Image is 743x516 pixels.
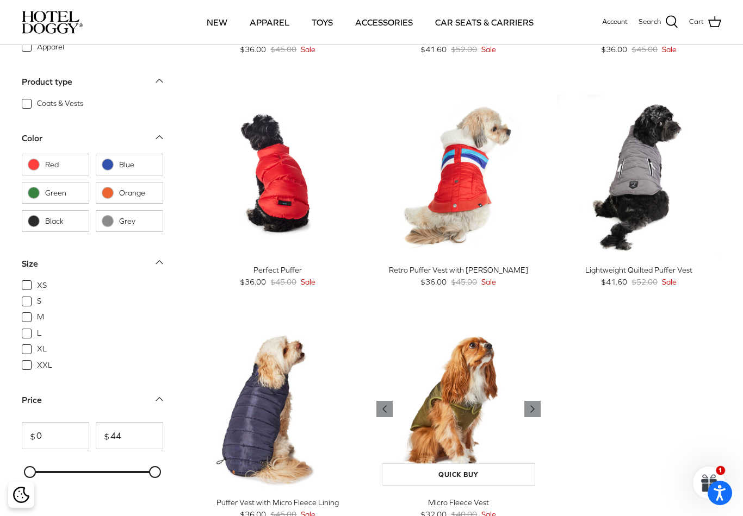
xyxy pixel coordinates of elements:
[22,11,83,34] img: hoteldoggycom
[639,15,678,29] a: Search
[301,276,315,288] span: Sale
[162,4,578,41] div: Primary navigation
[37,41,64,52] span: Apparel
[451,276,477,288] span: $45.00
[22,431,35,440] span: $
[22,129,163,154] a: Color
[376,496,541,508] div: Micro Fleece Vest
[37,344,47,355] span: XL
[45,216,83,226] span: Black
[420,43,447,55] span: $41.60
[631,43,658,55] span: $45.00
[119,159,157,170] span: Blue
[119,216,157,226] span: Grey
[481,43,496,55] span: Sale
[119,187,157,198] span: Orange
[601,43,627,55] span: $36.00
[631,276,658,288] span: $52.00
[8,482,34,508] div: Cookie policy
[37,296,41,307] span: S
[22,391,163,416] a: Price
[45,159,83,170] span: Red
[524,401,541,417] a: Previous
[196,496,360,508] div: Puffer Vest with Micro Fleece Lining
[302,4,343,41] a: TOYS
[662,43,677,55] span: Sale
[22,255,163,279] a: Size
[37,280,47,291] span: XS
[96,422,163,449] input: To
[196,264,360,276] div: Perfect Puffer
[376,264,541,276] div: Retro Puffer Vest with [PERSON_NAME]
[270,276,296,288] span: $45.00
[376,95,541,259] a: Retro Puffer Vest with Sherpa Lining
[22,256,38,270] div: Size
[196,95,360,259] a: Perfect Puffer
[270,43,296,55] span: $45.00
[37,360,52,370] span: XXL
[662,276,677,288] span: Sale
[382,332,420,348] span: 20% off
[420,276,447,288] span: $36.00
[425,4,543,41] a: CAR SEATS & CARRIERS
[45,187,83,198] span: Green
[197,4,237,41] a: NEW
[22,74,72,89] div: Product type
[196,264,360,288] a: Perfect Puffer $36.00 $45.00 Sale
[240,276,266,288] span: $36.00
[240,43,266,55] span: $36.00
[345,4,423,41] a: ACCESSORIES
[37,312,44,323] span: M
[22,131,42,146] div: Color
[11,486,30,505] button: Cookie policy
[557,264,721,288] a: Lightweight Quilted Puffer Vest $41.60 $52.00 Sale
[37,328,41,338] span: L
[201,332,240,348] span: 20% off
[602,16,628,28] a: Account
[382,100,420,116] span: 20% off
[22,422,89,449] input: From
[689,15,721,29] a: Cart
[22,393,42,407] div: Price
[382,463,535,486] a: Quick buy
[376,327,541,491] a: Micro Fleece Vest
[13,487,29,503] img: Cookie policy
[301,43,315,55] span: Sale
[557,264,721,276] div: Lightweight Quilted Puffer Vest
[37,98,83,109] span: Coats & Vests
[196,327,360,491] a: Puffer Vest with Micro Fleece Lining
[22,73,163,97] a: Product type
[557,95,721,259] a: Lightweight Quilted Puffer Vest
[201,100,240,116] span: 20% off
[481,276,496,288] span: Sale
[562,100,601,116] span: 20% off
[376,264,541,288] a: Retro Puffer Vest with [PERSON_NAME] $36.00 $45.00 Sale
[639,16,661,28] span: Search
[451,43,477,55] span: $52.00
[601,276,627,288] span: $41.60
[96,431,109,440] span: $
[240,4,299,41] a: APPAREL
[602,17,628,26] span: Account
[376,401,393,417] a: Previous
[689,16,704,28] span: Cart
